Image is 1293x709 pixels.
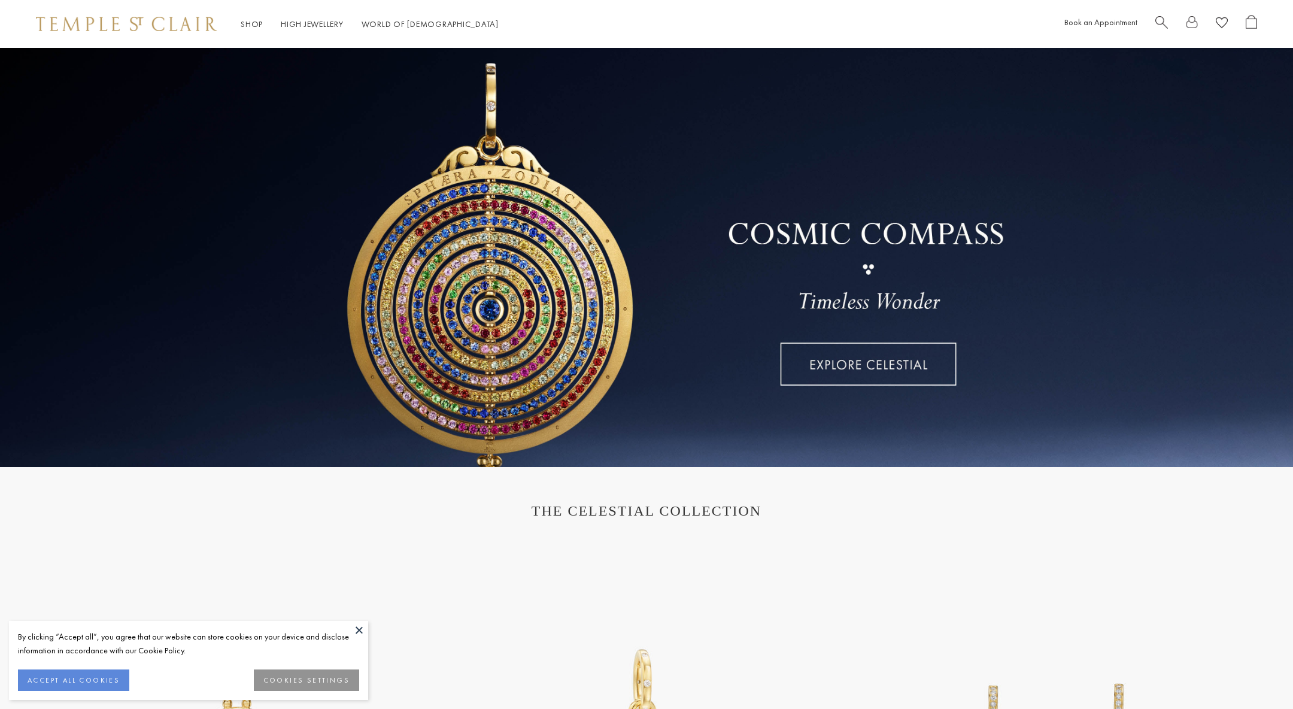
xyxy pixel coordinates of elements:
[1246,15,1257,34] a: Open Shopping Bag
[18,669,129,691] button: ACCEPT ALL COOKIES
[18,630,359,658] div: By clicking “Accept all”, you agree that our website can store cookies on your device and disclos...
[1064,17,1137,28] a: Book an Appointment
[254,669,359,691] button: COOKIES SETTINGS
[1155,15,1168,34] a: Search
[241,17,499,32] nav: Main navigation
[362,19,499,29] a: World of [DEMOGRAPHIC_DATA]World of [DEMOGRAPHIC_DATA]
[1216,15,1228,34] a: View Wishlist
[36,17,217,31] img: Temple St. Clair
[281,19,344,29] a: High JewelleryHigh Jewellery
[48,503,1245,519] h1: THE CELESTIAL COLLECTION
[241,19,263,29] a: ShopShop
